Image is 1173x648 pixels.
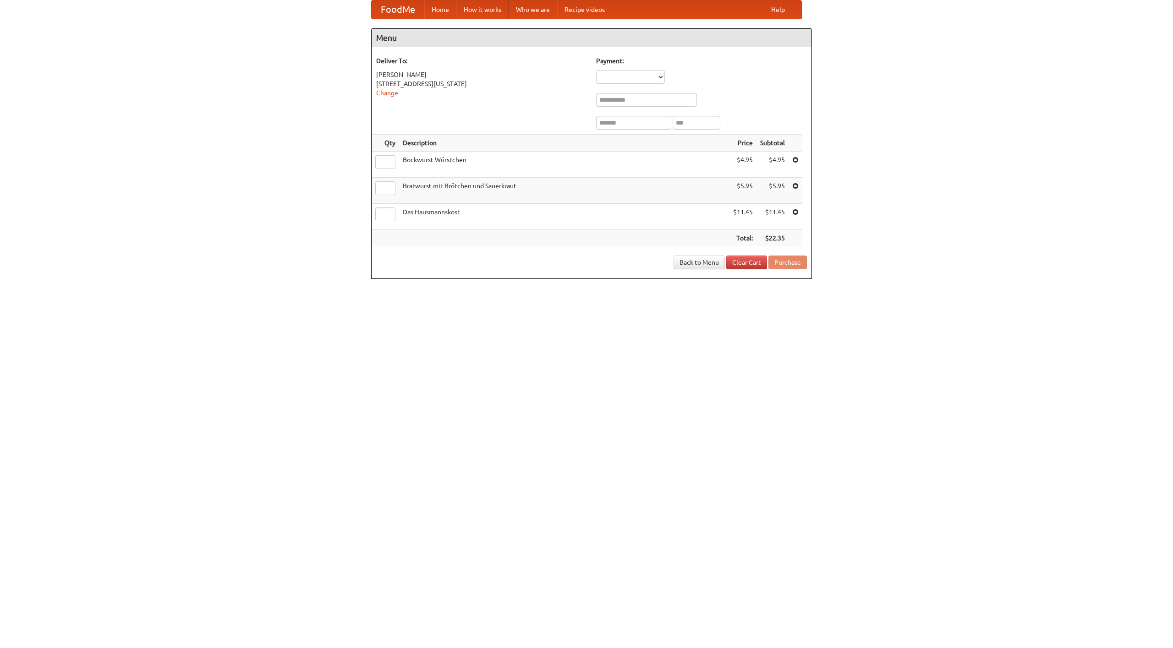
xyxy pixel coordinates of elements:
[456,0,509,19] a: How it works
[729,178,756,204] td: $5.95
[372,0,424,19] a: FoodMe
[376,79,587,88] div: [STREET_ADDRESS][US_STATE]
[596,56,807,65] h5: Payment:
[376,70,587,79] div: [PERSON_NAME]
[399,204,729,230] td: Das Hausmannskost
[376,56,587,65] h5: Deliver To:
[372,29,811,47] h4: Menu
[756,204,789,230] td: $11.45
[729,230,756,247] th: Total:
[729,152,756,178] td: $4.95
[729,204,756,230] td: $11.45
[399,152,729,178] td: Bockwurst Würstchen
[768,256,807,269] button: Purchase
[674,256,725,269] a: Back to Menu
[399,135,729,152] th: Description
[756,230,789,247] th: $22.35
[729,135,756,152] th: Price
[372,135,399,152] th: Qty
[756,178,789,204] td: $5.95
[376,89,398,97] a: Change
[756,135,789,152] th: Subtotal
[399,178,729,204] td: Bratwurst mit Brötchen und Sauerkraut
[557,0,612,19] a: Recipe videos
[764,0,792,19] a: Help
[756,152,789,178] td: $4.95
[726,256,767,269] a: Clear Cart
[509,0,557,19] a: Who we are
[424,0,456,19] a: Home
